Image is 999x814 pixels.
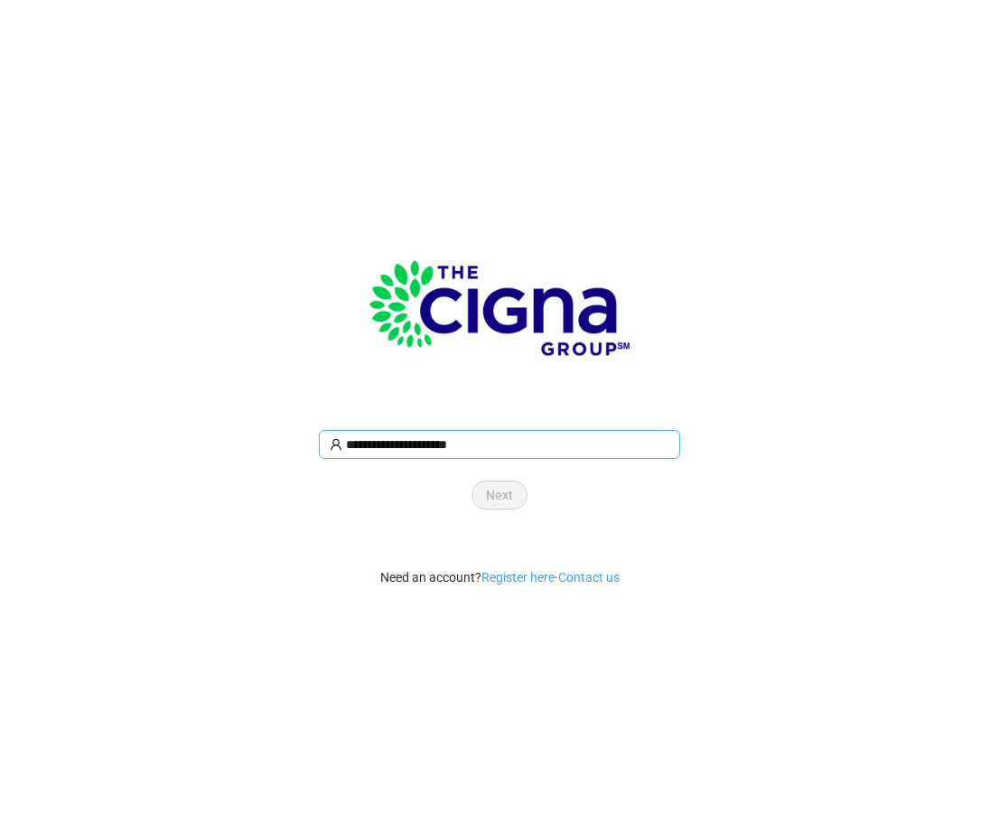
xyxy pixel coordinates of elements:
a: Register here [481,570,555,585]
span: Next [486,485,513,505]
div: Need an account? · [380,553,620,587]
a: Contact us [558,570,620,585]
span: user [330,438,342,451]
button: Next [471,481,528,510]
img: Logo [355,227,644,380]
